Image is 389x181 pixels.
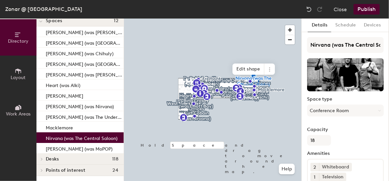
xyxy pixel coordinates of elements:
[331,19,360,32] button: Schedule
[46,70,122,78] p: [PERSON_NAME] (was [PERSON_NAME])
[46,91,83,99] p: [PERSON_NAME]
[114,18,118,23] span: 12
[112,168,118,173] span: 24
[354,4,380,15] button: Publish
[46,113,122,120] p: [PERSON_NAME] (was The Underground)
[5,5,82,13] div: Zonar @ [GEOGRAPHIC_DATA]
[46,18,62,23] span: Spaces
[279,164,295,174] button: Help
[46,28,122,35] p: [PERSON_NAME] (was [PERSON_NAME] Bay)
[307,151,384,156] label: Amenities
[360,19,385,32] button: Devices
[46,81,80,88] p: Heart (was Alki)
[310,163,319,171] button: 2
[46,102,114,110] p: [PERSON_NAME] (was Nirvana)
[46,123,73,131] p: Macklemore
[306,6,312,13] img: Undo
[319,163,352,171] div: Whiteboard
[46,168,85,173] span: Points of interest
[307,58,384,91] img: The space named Nirvana (was The Central Saloon)
[6,111,31,117] span: Work Areas
[46,144,112,152] p: [PERSON_NAME] (was MoPOP)
[307,97,384,102] label: Space type
[307,127,384,132] label: Capacity
[46,134,117,141] p: Nirvana (was The Central Saloon)
[334,4,347,15] button: Close
[232,64,264,75] span: Edit shape
[11,75,26,80] span: Layout
[46,60,122,67] p: [PERSON_NAME] (was [GEOGRAPHIC_DATA])
[112,157,118,162] span: 118
[314,174,316,181] span: 1
[316,6,323,13] img: Redo
[46,157,59,162] span: Desks
[8,38,29,44] span: Directory
[46,49,113,57] p: [PERSON_NAME] (was Chihuly)
[308,19,331,32] button: Details
[46,38,122,46] p: [PERSON_NAME] (was [GEOGRAPHIC_DATA])
[313,164,316,171] span: 2
[307,105,384,116] button: Conference Room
